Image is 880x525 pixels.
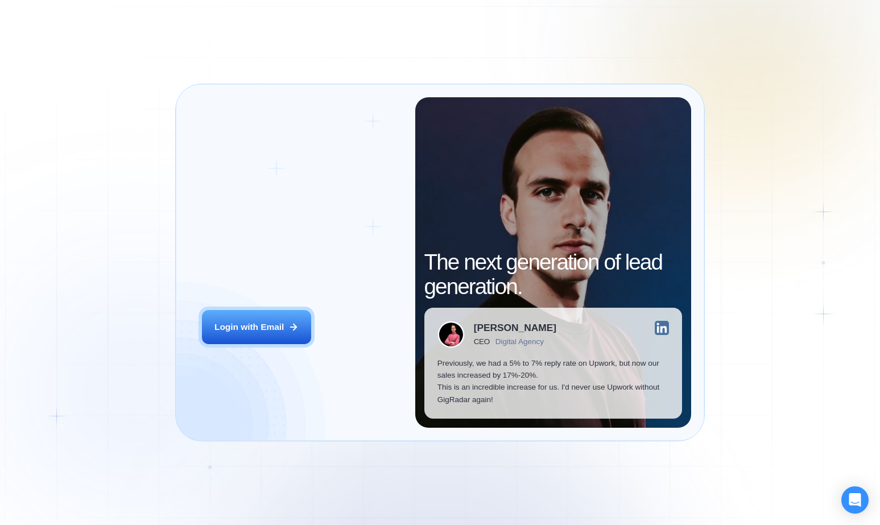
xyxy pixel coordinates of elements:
div: Digital Agency [495,337,544,346]
h2: The next generation of lead generation. [424,250,683,299]
div: CEO [474,337,490,346]
div: Open Intercom Messenger [841,486,869,514]
div: Login with Email [214,321,284,333]
div: [PERSON_NAME] [474,323,557,333]
button: Login with Email [202,310,311,344]
p: Previously, we had a 5% to 7% reply rate on Upwork, but now our sales increased by 17%-20%. This ... [437,357,669,406]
